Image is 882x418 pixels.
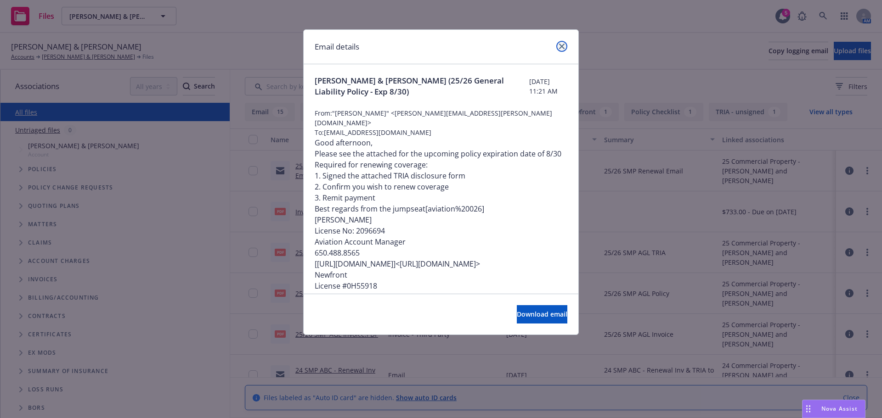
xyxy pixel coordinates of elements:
span: Download email [517,310,567,318]
p: 650.488.8565 [315,247,567,258]
button: Nova Assist [802,400,865,418]
p: Aviation Account Manager [315,236,567,247]
span: [DATE] 11:21 AM [529,77,567,96]
a: [URL][DOMAIN_NAME] [317,259,393,269]
p: [ ]< > [315,258,567,269]
p: Please see the attached for the upcoming policy expiration date of 8/30 [315,148,567,159]
h1: Email details [315,41,359,53]
p: [PERSON_NAME] [315,214,567,225]
p: Required for renewing coverage: 1. Signed the attached TRIA disclosure form 2. Confirm you wish t... [315,159,567,203]
p: Good afternoon, [315,137,567,148]
div: Drag to move [803,400,814,418]
span: To: [EMAIL_ADDRESS][DOMAIN_NAME] [315,128,567,137]
span: Nova Assist [821,405,858,412]
span: From: "[PERSON_NAME]" <[PERSON_NAME][EMAIL_ADDRESS][PERSON_NAME][DOMAIN_NAME]> [315,108,567,128]
a: close [556,41,567,52]
p: Best regards from the jumpseat[aviation%20026] [315,203,567,214]
p: Newfront [315,269,567,280]
span: [PERSON_NAME] & [PERSON_NAME] (25/26 General Liability Policy - Exp 8/30) [315,75,529,97]
a: [URL][DOMAIN_NAME] [400,259,476,269]
button: Download email [517,305,567,323]
p: License No: 2096694 [315,225,567,236]
p: License #0H55918 [315,280,567,291]
p: [STREET_ADDRESS][US_STATE] [315,291,567,302]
